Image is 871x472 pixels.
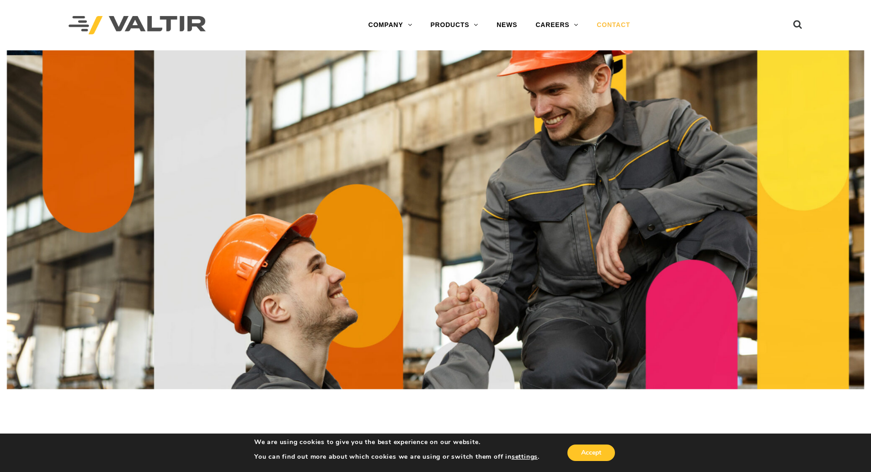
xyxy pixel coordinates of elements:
a: NEWS [487,16,526,34]
a: COMPANY [359,16,421,34]
a: CONTACT [588,16,639,34]
a: PRODUCTS [421,16,487,34]
img: Contact_1 [7,50,864,389]
img: Valtir [69,16,206,35]
a: CAREERS [526,16,588,34]
p: We are using cookies to give you the best experience on our website. [254,438,540,446]
button: settings [512,453,538,461]
button: Accept [567,445,615,461]
p: You can find out more about which cookies we are using or switch them off in . [254,453,540,461]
